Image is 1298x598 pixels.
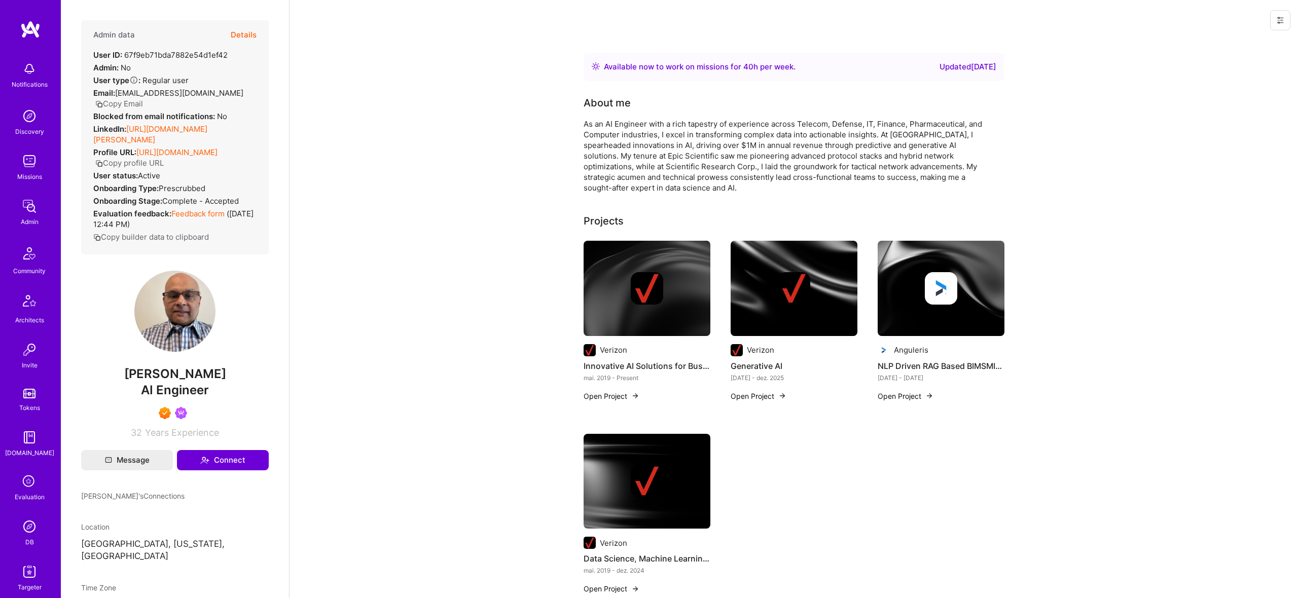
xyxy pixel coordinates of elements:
[15,126,44,137] div: Discovery
[93,50,122,60] strong: User ID:
[81,366,269,382] span: [PERSON_NAME]
[19,427,40,447] img: guide book
[115,88,243,98] span: [EMAIL_ADDRESS][DOMAIN_NAME]
[93,208,257,230] div: ( [DATE] 12:44 PM )
[129,76,138,85] i: Help
[878,372,1004,383] div: [DATE] - [DATE]
[878,391,933,401] button: Open Project
[93,30,135,40] h4: Admin data
[93,183,159,193] strong: Onboarding Type:
[22,360,38,370] div: Invite
[584,434,710,529] img: cover
[19,562,40,582] img: Skill Targeter
[134,271,215,352] img: User Avatar
[5,447,54,458] div: [DOMAIN_NAME]
[584,537,596,549] img: Company logo
[584,552,710,565] h4: Data Science, Machine Learning, Artificial Intelligence Project Portfolio
[604,61,796,73] div: Available now to work on missions for h per week .
[93,88,115,98] strong: Email:
[95,98,143,109] button: Copy Email
[584,213,624,229] div: Projects
[778,392,786,400] img: arrow-right
[878,359,1004,372] h4: NLP Driven RAG Based BIMSMITH Product Search and Recommendation
[17,241,42,266] img: Community
[584,344,596,356] img: Company logo
[631,465,663,497] img: Company logo
[15,492,45,502] div: Evaluation
[778,272,810,305] img: Company logo
[93,124,126,134] strong: LinkedIn:
[18,582,42,592] div: Targeter
[159,407,171,419] img: Exceptional A.Teamer
[20,20,41,39] img: logo
[584,95,631,110] div: About me
[925,392,933,400] img: arrow-right
[141,383,209,397] span: AI Engineer
[592,62,600,70] img: Availability
[81,538,269,563] p: [GEOGRAPHIC_DATA], [US_STATE], [GEOGRAPHIC_DATA]
[878,344,890,356] img: Company logo
[600,538,627,548] div: Verizon
[138,171,160,180] span: Active
[584,241,710,336] img: cover
[131,427,142,438] span: 32
[93,209,171,218] strong: Evaluation feedback:
[631,272,663,305] img: Company logo
[19,106,40,126] img: discovery
[731,344,743,356] img: Company logo
[19,516,40,537] img: Admin Search
[584,565,710,576] div: mai. 2019 - dez. 2024
[731,391,786,401] button: Open Project
[25,537,34,547] div: DB
[631,585,639,593] img: arrow-right
[93,111,217,121] strong: Blocked from email notifications:
[925,272,957,305] img: Company logo
[95,100,103,108] i: icon Copy
[12,79,48,90] div: Notifications
[93,147,136,157] strong: Profile URL:
[731,372,857,383] div: [DATE] - dez. 2025
[93,232,209,242] button: Copy builder data to clipboard
[93,124,207,144] a: [URL][DOMAIN_NAME][PERSON_NAME]
[162,196,239,206] span: Complete - Accepted
[17,290,42,315] img: Architects
[894,345,928,355] div: Anguleris
[20,472,39,492] i: icon SelectionTeam
[93,171,138,180] strong: User status:
[731,359,857,372] h4: Generative AI
[878,241,1004,336] img: cover
[231,20,257,50] button: Details
[584,359,710,372] h4: Innovative AI Solutions for Business Growth
[81,450,173,470] button: Message
[93,75,189,86] div: Regular user
[584,583,639,594] button: Open Project
[93,63,119,72] strong: Admin:
[17,171,42,182] div: Missions
[631,392,639,400] img: arrow-right
[940,61,996,73] div: Updated [DATE]
[81,583,116,592] span: Time Zone
[93,50,228,60] div: 67f9eb71bda7882e54d1ef42
[95,158,164,168] button: Copy profile URL
[19,151,40,171] img: teamwork
[23,389,35,398] img: tokens
[19,402,40,413] div: Tokens
[747,345,774,355] div: Verizon
[105,457,112,464] i: icon Mail
[93,111,227,122] div: No
[584,391,639,401] button: Open Project
[171,209,225,218] a: Feedback form
[13,266,46,276] div: Community
[584,119,989,193] div: As an AI Engineer with a rich tapestry of experience across Telecom, Defense, IT, Finance, Pharma...
[81,521,269,532] div: Location
[95,160,103,167] i: icon Copy
[19,340,40,360] img: Invite
[584,372,710,383] div: mai. 2019 - Present
[19,196,40,216] img: admin teamwork
[600,345,627,355] div: Verizon
[15,315,44,325] div: Architects
[19,59,40,79] img: bell
[145,427,219,438] span: Years Experience
[93,76,140,85] strong: User type :
[175,407,187,419] img: Been on Mission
